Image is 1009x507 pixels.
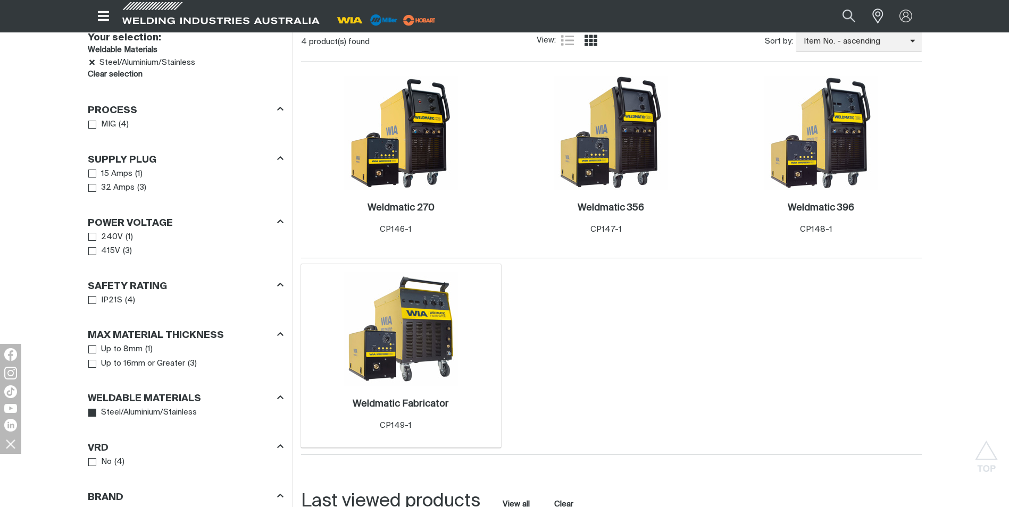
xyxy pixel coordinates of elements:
[88,455,283,469] ul: VRD
[101,245,120,257] span: 415V
[578,203,644,213] h2: Weldmatic 356
[590,225,622,233] span: CP147-1
[101,358,185,370] span: Up to 16mm or Greater
[831,4,867,28] button: Search products
[380,225,412,233] span: CP146-1
[353,398,449,410] a: Weldmatic Fabricator
[2,435,20,453] img: hide socials
[400,12,439,28] img: miller
[974,441,998,464] button: Scroll to top
[368,203,435,213] h2: Weldmatic 270
[301,28,922,55] section: Product list controls
[88,455,112,469] a: No
[88,244,121,258] a: 415V
[101,407,197,419] span: Steel/Aluminium/Stainless
[88,117,116,132] a: MIG
[88,281,167,293] h3: Safety Rating
[788,203,854,213] h2: Weldmatic 396
[88,391,283,405] div: Weldable Materials
[101,119,116,131] span: MIG
[88,405,197,420] a: Steel/Aluminium/Stainless
[135,168,143,180] span: ( 1 )
[145,343,153,356] span: ( 1 )
[101,182,135,194] span: 32 Amps
[400,16,439,24] a: miller
[88,342,143,357] a: Up to 8mm
[4,419,17,432] img: LinkedIn
[88,357,186,371] a: Up to 16mm or Greater
[764,76,878,190] img: Weldmatic 396
[301,37,537,47] div: 4
[88,230,123,244] a: 240V
[188,358,197,370] span: ( 3 )
[88,278,283,293] div: Safety Rating
[88,167,133,181] a: 15 Amps
[561,34,574,47] a: List view
[88,56,283,69] li: Steel/Aluminium/Stainless
[88,117,283,132] ul: Process
[101,168,132,180] span: 15 Amps
[88,154,156,166] h3: Supply Plug
[88,217,173,230] h3: Power Voltage
[368,202,435,214] a: Weldmatic 270
[88,342,283,370] ul: Max Material Thickness
[817,4,866,28] input: Product name or item number...
[4,348,17,361] img: Facebook
[101,456,112,468] span: No
[88,32,279,44] h2: Your selection:
[344,76,458,190] img: Weldmatic 270
[4,385,17,398] img: TikTok
[101,343,143,356] span: Up to 8mm
[114,456,124,468] span: ( 4 )
[88,103,283,117] div: Process
[88,230,283,258] ul: Power Voltage
[309,38,370,46] span: product(s) found
[765,36,793,48] span: Sort by:
[88,215,283,230] div: Power Voltage
[125,294,135,307] span: ( 4 )
[88,69,143,81] a: Clear filters selection
[88,405,283,420] ul: Weldable Materials
[4,404,17,413] img: YouTube
[126,231,133,243] span: ( 1 )
[88,181,135,195] a: 32 Amps
[123,245,132,257] span: ( 3 )
[137,182,146,194] span: ( 3 )
[353,399,449,409] h2: Weldmatic Fabricator
[537,35,556,47] span: View:
[99,57,195,68] span: Steel/Aluminium/Stainless
[88,489,283,504] div: Brand
[101,294,122,307] span: IP21S
[796,36,910,48] span: Item No. - ascending
[88,167,283,195] ul: Supply Plug
[88,58,96,66] a: Remove Steel/Aluminium/Stainless
[88,152,283,166] div: Supply Plug
[88,105,137,117] h3: Process
[88,329,224,342] h3: Max Material Thickness
[88,393,201,405] h3: Weldable Materials
[101,231,123,243] span: 240V
[88,293,283,308] ul: Safety Rating
[578,202,644,214] a: Weldmatic 356
[88,440,283,454] div: VRD
[788,202,854,214] a: Weldmatic 396
[800,225,832,233] span: CP148-1
[88,442,109,454] h3: VRD
[88,293,123,308] a: IP21S
[4,367,17,379] img: Instagram
[88,328,283,342] div: Max Material Thickness
[88,492,123,504] h3: Brand
[119,119,129,131] span: ( 4 )
[554,76,668,190] img: Weldmatic 356
[344,272,458,386] img: Weldmatic Fabricator
[380,421,412,429] span: CP149-1
[88,44,283,56] h3: Weldable Materials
